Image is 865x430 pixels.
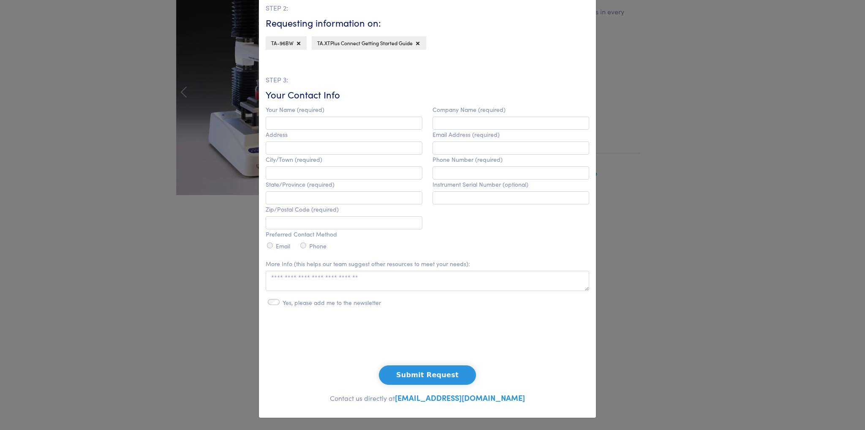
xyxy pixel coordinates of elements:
[266,231,337,238] label: Preferred Contact Method
[266,88,589,101] h6: Your Contact Info
[271,39,294,46] span: TA-96BW
[266,3,589,14] p: STEP 2:
[266,16,589,30] h6: Requesting information on:
[432,131,500,138] label: Email Address (required)
[317,39,413,46] span: TA.XTPlus Connect Getting Started Guide
[379,365,476,385] button: Submit Request
[266,106,324,113] label: Your Name (required)
[266,131,288,138] label: Address
[432,156,503,163] label: Phone Number (required)
[363,324,492,357] iframe: reCAPTCHA
[283,299,381,306] label: Yes, please add me to the newsletter
[266,260,470,267] label: More Info (this helps our team suggest other resources to meet your needs):
[266,74,589,85] p: STEP 3:
[432,181,528,188] label: Instrument Serial Number (optional)
[276,242,290,250] label: Email
[266,392,589,404] p: Contact us directly at
[266,181,335,188] label: State/Province (required)
[395,392,525,403] a: [EMAIL_ADDRESS][DOMAIN_NAME]
[266,156,322,163] label: City/Town (required)
[432,106,506,113] label: Company Name (required)
[266,206,339,213] label: Zip/Postal Code (required)
[309,242,326,250] label: Phone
